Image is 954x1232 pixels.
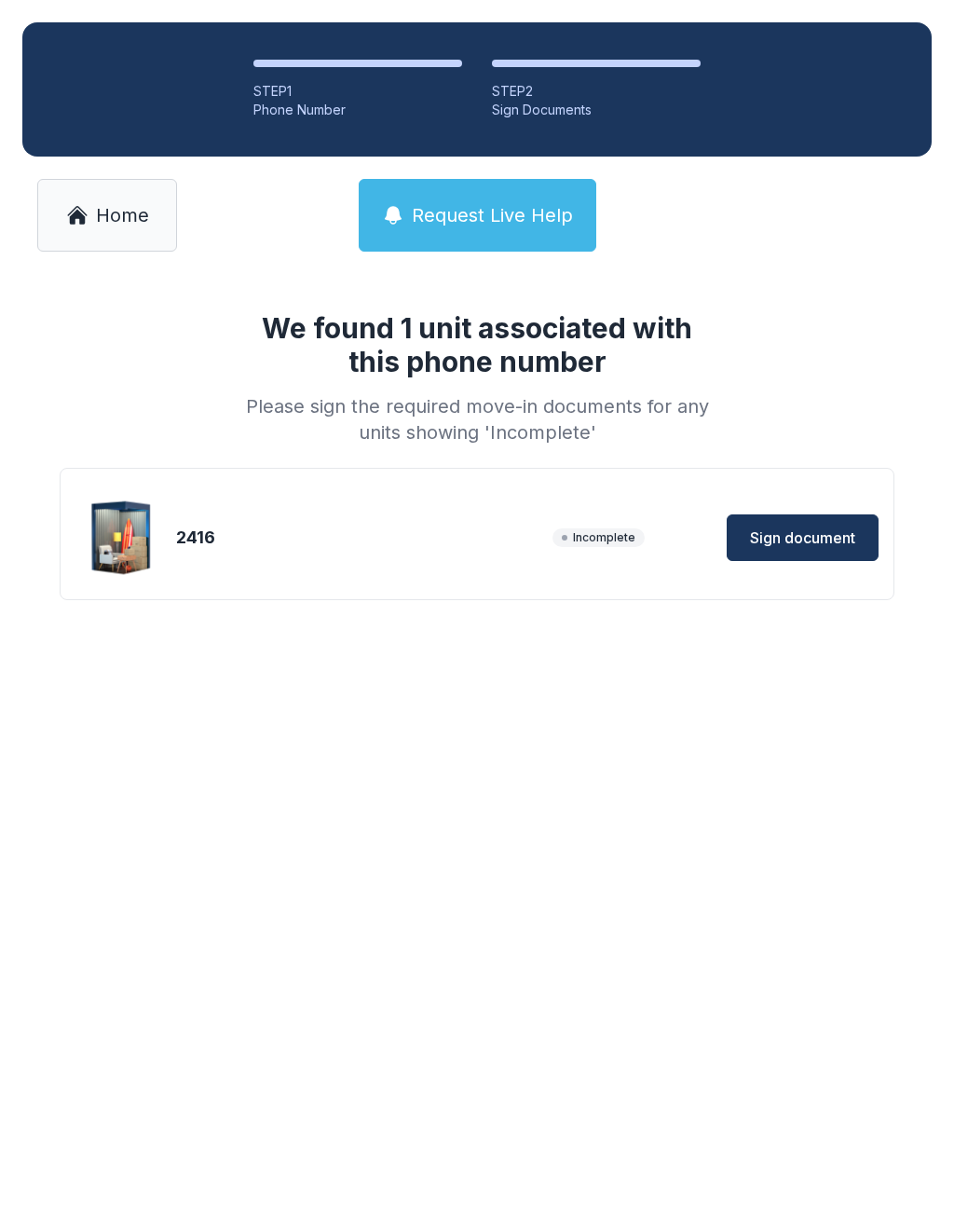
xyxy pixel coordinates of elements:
[750,527,855,549] span: Sign document
[253,101,462,119] div: Phone Number
[238,393,715,445] div: Please sign the required move-in documents for any units showing 'Incomplete'
[253,82,462,101] div: STEP 1
[552,528,645,547] span: Incomplete
[492,82,701,101] div: STEP 2
[492,101,701,119] div: Sign Documents
[176,525,545,551] div: 2416
[96,202,149,228] span: Home
[238,311,715,378] h1: We found 1 unit associated with this phone number
[412,202,573,228] span: Request Live Help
